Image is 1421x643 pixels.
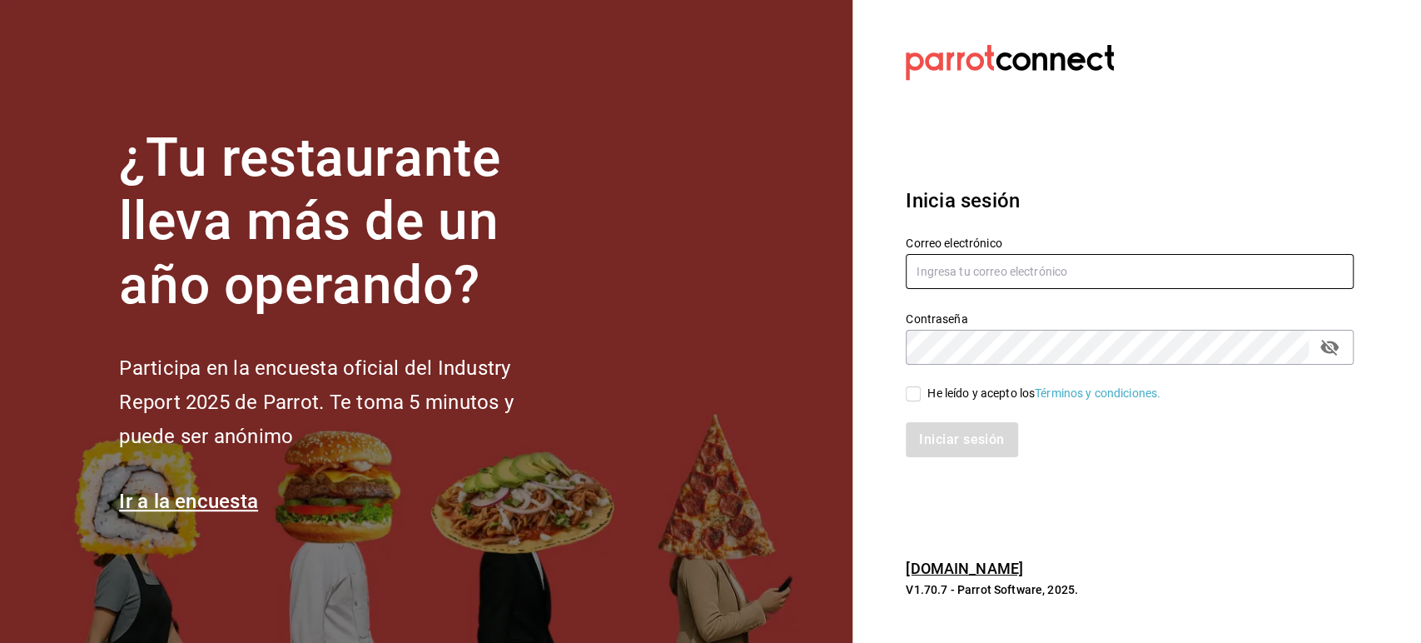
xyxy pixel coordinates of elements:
a: [DOMAIN_NAME] [906,560,1023,577]
button: passwordField [1315,333,1344,361]
label: Correo electrónico [906,237,1354,248]
a: Términos y condiciones. [1035,386,1160,400]
input: Ingresa tu correo electrónico [906,254,1354,289]
p: V1.70.7 - Parrot Software, 2025. [906,581,1354,598]
a: Ir a la encuesta [119,490,258,513]
h3: Inicia sesión [906,186,1354,216]
h2: Participa en la encuesta oficial del Industry Report 2025 de Parrot. Te toma 5 minutos y puede se... [119,351,569,453]
div: He leído y acepto los [927,385,1160,402]
label: Contraseña [906,312,1354,324]
h1: ¿Tu restaurante lleva más de un año operando? [119,127,569,318]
